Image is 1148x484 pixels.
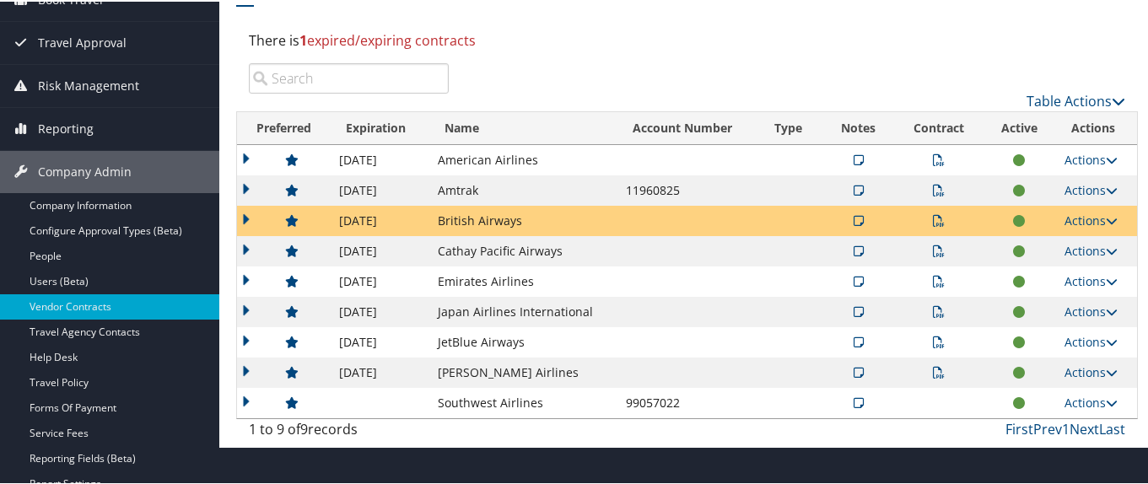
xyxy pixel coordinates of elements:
th: Active: activate to sort column ascending [983,110,1055,143]
input: Search [249,62,449,92]
th: Actions [1056,110,1137,143]
th: Contract: activate to sort column ascending [894,110,983,143]
a: Actions [1064,211,1118,227]
th: Expiration: activate to sort column ascending [331,110,429,143]
a: Actions [1064,272,1118,288]
td: [PERSON_NAME] Airlines [429,356,617,386]
div: There is [236,16,1138,62]
td: Southwest Airlines [429,386,617,417]
span: Risk Management [38,63,139,105]
a: Prev [1033,418,1062,437]
td: [DATE] [331,356,429,386]
td: Amtrak [429,174,617,204]
a: Last [1099,418,1125,437]
th: Name: activate to sort column ascending [429,110,617,143]
td: Emirates Airlines [429,265,617,295]
td: [DATE] [331,143,429,174]
td: American Airlines [429,143,617,174]
a: Actions [1064,241,1118,257]
div: 1 to 9 of records [249,417,449,446]
td: [DATE] [331,325,429,356]
a: Table Actions [1027,90,1125,109]
span: expired/expiring contracts [299,30,476,48]
td: Cathay Pacific Airways [429,234,617,265]
a: Actions [1064,332,1118,348]
td: [DATE] [331,174,429,204]
a: Actions [1064,180,1118,196]
td: [DATE] [331,265,429,295]
a: 1 [1062,418,1070,437]
td: 11960825 [617,174,760,204]
a: Actions [1064,363,1118,379]
td: [DATE] [331,234,429,265]
a: Actions [1064,393,1118,409]
th: Preferred: activate to sort column ascending [237,110,331,143]
td: [DATE] [331,204,429,234]
span: Reporting [38,106,94,148]
th: Account Number: activate to sort column ascending [617,110,760,143]
a: Actions [1064,302,1118,318]
td: 99057022 [617,386,760,417]
span: Travel Approval [38,20,127,62]
a: Next [1070,418,1099,437]
span: Company Admin [38,149,132,191]
span: 9 [300,418,308,437]
td: JetBlue Airways [429,325,617,356]
a: First [1005,418,1033,437]
th: Notes: activate to sort column ascending [823,110,894,143]
td: [DATE] [331,295,429,325]
strong: 1 [299,30,307,48]
th: Type: activate to sort column ascending [759,110,823,143]
a: Actions [1064,150,1118,166]
td: Japan Airlines International [429,295,617,325]
td: British Airways [429,204,617,234]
